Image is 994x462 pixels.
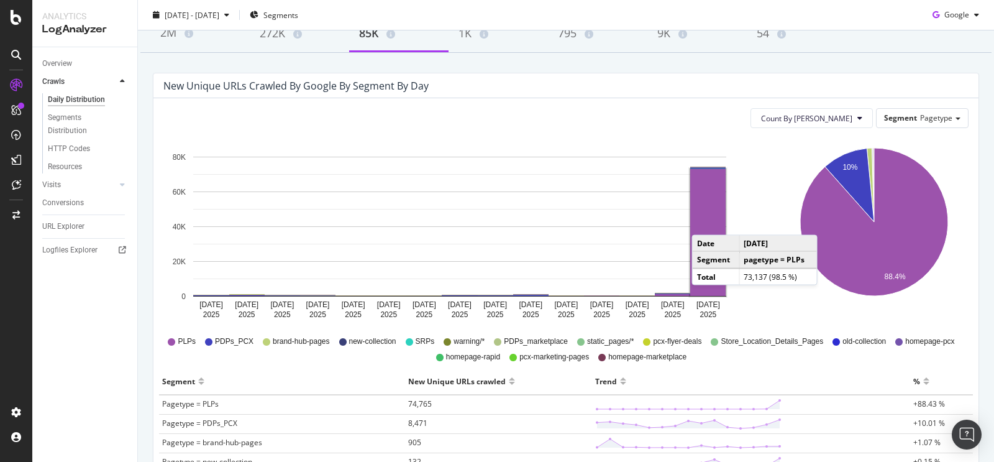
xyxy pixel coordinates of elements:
[483,300,507,309] text: [DATE]
[42,196,129,210] a: Conversions
[165,9,219,20] span: [DATE] - [DATE]
[160,25,240,41] div: 2M
[693,236,739,252] td: Date
[626,300,649,309] text: [DATE]
[913,371,920,391] div: %
[408,399,432,409] span: 74,765
[162,437,262,448] span: Pagetype = brand-hub-pages
[693,251,739,268] td: Segment
[309,310,326,319] text: 2025
[595,371,617,391] div: Trend
[739,236,817,252] td: [DATE]
[173,223,186,231] text: 40K
[522,310,539,319] text: 2025
[235,300,258,309] text: [DATE]
[162,418,237,428] span: Pagetype = PDPs_PCX
[653,336,701,347] span: pcx-flyer-deals
[42,244,98,257] div: Logfiles Explorer
[608,352,686,363] span: homepage-marketplace
[42,220,84,233] div: URL Explorer
[884,113,917,123] span: Segment
[413,300,436,309] text: [DATE]
[42,57,129,70] a: Overview
[239,310,255,319] text: 2025
[761,113,852,124] span: Count By Day
[408,437,421,448] span: 905
[657,25,737,42] div: 9K
[842,163,857,172] text: 10%
[629,310,645,319] text: 2025
[42,244,129,257] a: Logfiles Explorer
[664,310,681,319] text: 2025
[42,22,127,37] div: LogAnalyzer
[270,300,294,309] text: [DATE]
[905,336,954,347] span: homepage-pcx
[590,300,614,309] text: [DATE]
[162,399,219,409] span: Pagetype = PLPs
[558,25,637,42] div: 795
[260,25,339,42] div: 272K
[913,437,941,448] span: +1.07 %
[750,108,873,128] button: Count By [PERSON_NAME]
[42,75,116,88] a: Crawls
[913,418,945,428] span: +10.01 %
[782,138,967,325] svg: A chart.
[48,160,82,173] div: Resources
[504,336,568,347] span: PDPs_marketplace
[48,142,90,155] div: HTTP Codes
[42,178,61,192] div: Visits
[42,178,116,192] a: Visits
[342,300,365,309] text: [DATE]
[306,300,330,309] text: [DATE]
[700,310,717,319] text: 2025
[487,310,504,319] text: 2025
[696,300,720,309] text: [DATE]
[163,138,755,325] svg: A chart.
[944,9,969,20] span: Google
[446,352,500,363] span: homepage-rapid
[181,292,186,301] text: 0
[42,196,84,210] div: Conversions
[842,336,886,347] span: old-collection
[199,300,223,309] text: [DATE]
[458,25,538,42] div: 1K
[148,5,234,25] button: [DATE] - [DATE]
[48,93,105,106] div: Daily Distribution
[408,418,427,428] span: 8,471
[884,273,905,282] text: 88.4%
[661,300,685,309] text: [DATE]
[48,142,129,155] a: HTTP Codes
[48,111,129,137] a: Segments Distribution
[587,336,634,347] span: static_pages/*
[245,5,303,25] button: Segments
[42,220,129,233] a: URL Explorer
[48,160,129,173] a: Resources
[173,257,186,266] text: 20K
[952,420,982,450] div: Open Intercom Messenger
[42,10,127,22] div: Analytics
[519,300,542,309] text: [DATE]
[42,57,72,70] div: Overview
[42,75,65,88] div: Crawls
[739,251,817,268] td: pagetype = PLPs
[757,25,836,42] div: 54
[178,336,196,347] span: PLPs
[454,336,485,347] span: warning/*
[263,9,298,20] span: Segments
[920,113,952,123] span: Pagetype
[452,310,468,319] text: 2025
[203,310,220,319] text: 2025
[273,336,329,347] span: brand-hub-pages
[349,336,396,347] span: new-collection
[162,371,195,391] div: Segment
[555,300,578,309] text: [DATE]
[173,153,186,162] text: 80K
[359,25,439,42] div: 85K
[380,310,397,319] text: 2025
[928,5,984,25] button: Google
[416,336,435,347] span: SRPs
[913,399,945,409] span: +88.43 %
[345,310,362,319] text: 2025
